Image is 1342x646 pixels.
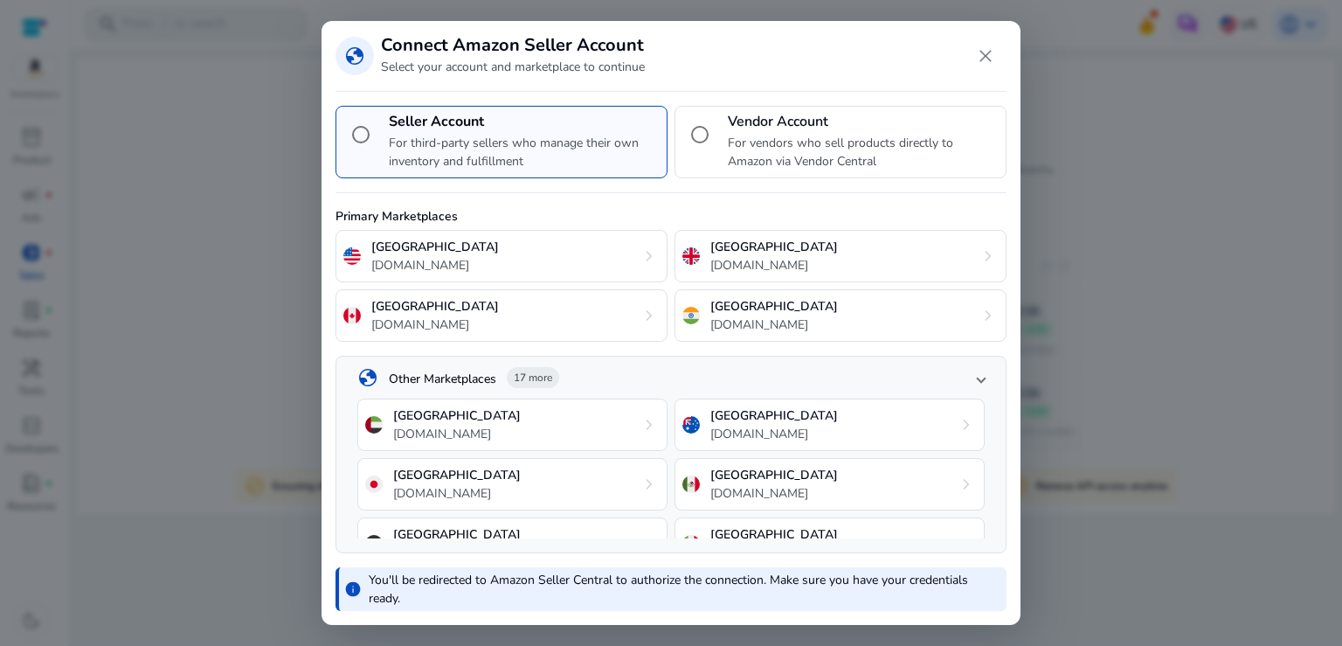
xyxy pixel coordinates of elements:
mat-expansion-panel-header: globeOther Marketplaces17 more [336,357,1006,399]
span: globe [344,45,365,66]
span: chevron_right [956,533,977,554]
p: [GEOGRAPHIC_DATA] [393,466,521,484]
p: [GEOGRAPHIC_DATA] [393,525,521,544]
button: Close dialog [965,35,1006,77]
span: chevron_right [978,305,999,326]
p: [GEOGRAPHIC_DATA] [710,466,838,484]
div: globeOther Marketplaces17 more [336,399,1006,552]
img: it.svg [682,535,700,552]
p: [DOMAIN_NAME] [710,484,838,503]
p: [DOMAIN_NAME] [710,256,838,274]
p: Select your account and marketplace to continue [381,58,645,76]
span: chevron_right [639,305,660,326]
p: [DOMAIN_NAME] [371,316,499,334]
h4: Seller Account [389,114,660,130]
p: You'll be redirected to Amazon Seller Central to authorize the connection. Make sure you have you... [369,571,996,608]
span: globe [357,367,378,388]
span: chevron_right [978,246,999,267]
p: Primary Marketplaces [335,207,1006,226]
span: chevron_right [639,246,660,267]
img: jp.svg [365,476,383,493]
p: [GEOGRAPHIC_DATA] [371,297,499,316]
p: [GEOGRAPHIC_DATA] [710,525,838,544]
p: [GEOGRAPHIC_DATA] [371,238,499,256]
img: mx.svg [682,476,700,493]
span: info [344,580,362,598]
p: [GEOGRAPHIC_DATA] [710,238,838,256]
p: [DOMAIN_NAME] [710,425,838,443]
p: [GEOGRAPHIC_DATA] [393,406,521,425]
img: ae.svg [365,416,383,434]
span: chevron_right [639,533,660,554]
p: [DOMAIN_NAME] [393,484,521,503]
img: ca.svg [343,307,361,324]
span: chevron_right [956,414,977,435]
img: us.svg [343,247,361,265]
h4: Vendor Account [728,114,999,130]
p: For third-party sellers who manage their own inventory and fulfillment [389,134,660,170]
span: chevron_right [639,474,660,495]
img: in.svg [682,307,700,324]
span: chevron_right [956,474,977,495]
p: [DOMAIN_NAME] [371,256,499,274]
span: 17 more [514,371,552,385]
p: [DOMAIN_NAME] [393,425,521,443]
p: [GEOGRAPHIC_DATA] [710,297,838,316]
img: uk.svg [682,247,700,265]
img: au.svg [682,416,700,434]
p: [DOMAIN_NAME] [710,316,838,334]
span: chevron_right [639,414,660,435]
img: de.svg [365,535,383,552]
p: For vendors who sell products directly to Amazon via Vendor Central [728,134,999,170]
p: [GEOGRAPHIC_DATA] [710,406,838,425]
h3: Connect Amazon Seller Account [381,35,645,56]
p: Other Marketplaces [389,370,496,388]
